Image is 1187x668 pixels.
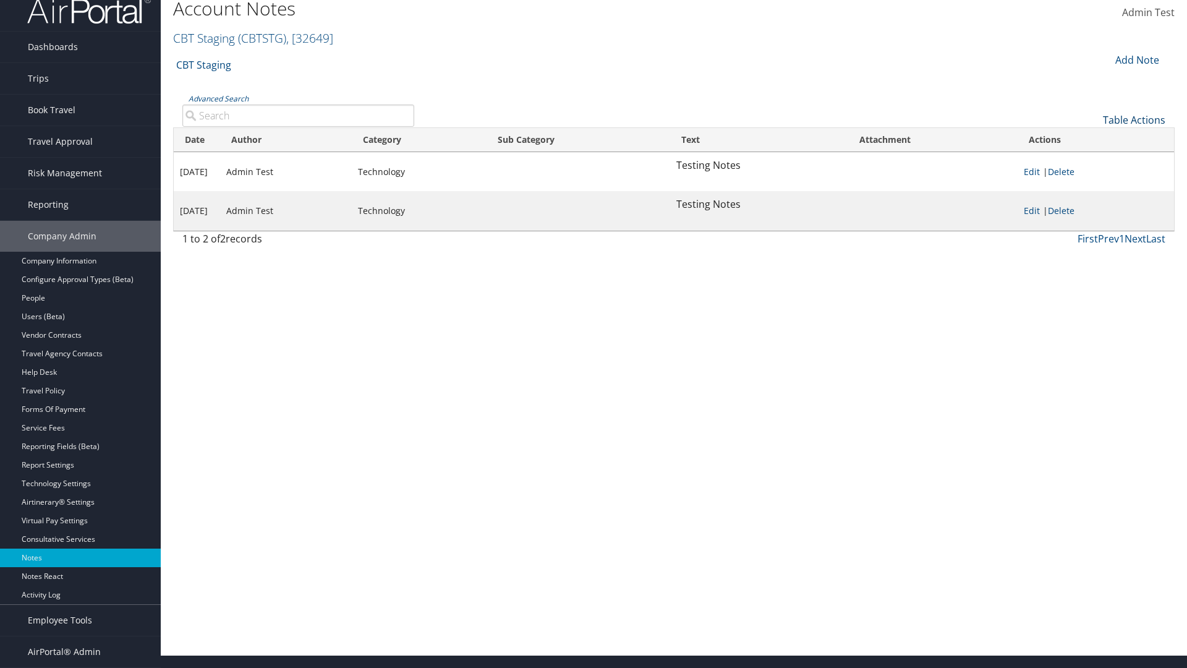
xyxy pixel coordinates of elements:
td: [DATE] [174,191,220,231]
a: Delete [1048,205,1074,216]
span: Risk Management [28,158,102,189]
span: AirPortal® Admin [28,636,101,667]
div: Add Note [1107,53,1165,67]
a: Advanced Search [189,93,249,104]
a: First [1078,232,1098,246]
span: ( CBTSTG ) [238,30,286,46]
td: | [1018,191,1174,231]
td: Technology [352,191,487,231]
th: Actions [1018,128,1174,152]
th: Sub Category: activate to sort column ascending [487,128,670,152]
span: Dashboards [28,32,78,62]
th: Attachment: activate to sort column ascending [848,128,1018,152]
th: Author [220,128,352,152]
td: Technology [352,152,487,192]
th: Category: activate to sort column ascending [352,128,487,152]
span: Admin Test [1122,6,1175,19]
span: 2 [220,232,226,246]
div: 1 to 2 of records [182,231,414,252]
td: [DATE] [174,152,220,192]
span: Reporting [28,189,69,220]
a: CBT Staging [173,30,333,46]
a: Next [1125,232,1146,246]
span: Trips [28,63,49,94]
td: Admin Test [220,191,352,231]
span: Company Admin [28,221,96,252]
a: CBT Staging [176,53,231,77]
th: Text: activate to sort column ascending [670,128,848,152]
a: Table Actions [1103,113,1165,127]
p: Testing Notes [676,158,841,174]
a: Last [1146,232,1165,246]
a: Delete [1048,166,1074,178]
span: Book Travel [28,95,75,126]
span: Employee Tools [28,605,92,636]
td: Admin Test [220,152,352,192]
a: Prev [1098,232,1119,246]
a: Edit [1024,166,1040,178]
th: Date: activate to sort column ascending [174,128,220,152]
input: Advanced Search [182,105,414,127]
span: Travel Approval [28,126,93,157]
a: Edit [1024,205,1040,216]
td: | [1018,152,1174,192]
p: Testing Notes [676,197,841,213]
a: 1 [1119,232,1125,246]
span: , [ 32649 ] [286,30,333,46]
